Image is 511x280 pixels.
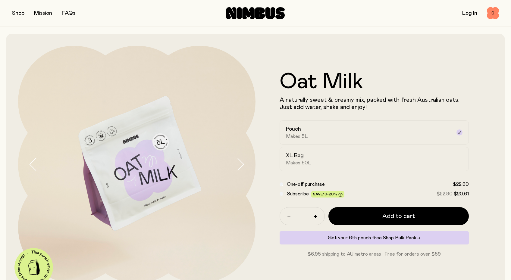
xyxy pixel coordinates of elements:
h1: Oat Milk [280,71,469,93]
span: Save [313,192,343,197]
span: One-off purchase [287,182,325,187]
h2: Pouch [286,126,301,133]
span: $22.90 [453,182,469,187]
button: Add to cart [328,207,469,225]
a: FAQs [62,11,75,16]
div: Get your 6th pouch free. [280,231,469,244]
span: Makes 50L [286,160,311,166]
span: 10-20% [323,192,337,196]
a: Log In [462,11,477,16]
p: $6.95 shipping to AU metro areas · Free for orders over $59 [280,250,469,258]
span: Add to cart [382,212,415,220]
a: Shop Bulk Pack→ [383,235,421,240]
a: Mission [34,11,52,16]
p: A naturally sweet & creamy mix, packed with fresh Australian oats. Just add water, shake and enjoy! [280,96,469,111]
span: $22.90 [437,191,453,196]
span: $20.61 [454,191,469,196]
h2: XL Bag [286,152,304,159]
button: 0 [487,7,499,19]
span: Shop Bulk Pack [383,235,416,240]
span: Subscribe [287,191,309,196]
span: Makes 5L [286,133,308,139]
